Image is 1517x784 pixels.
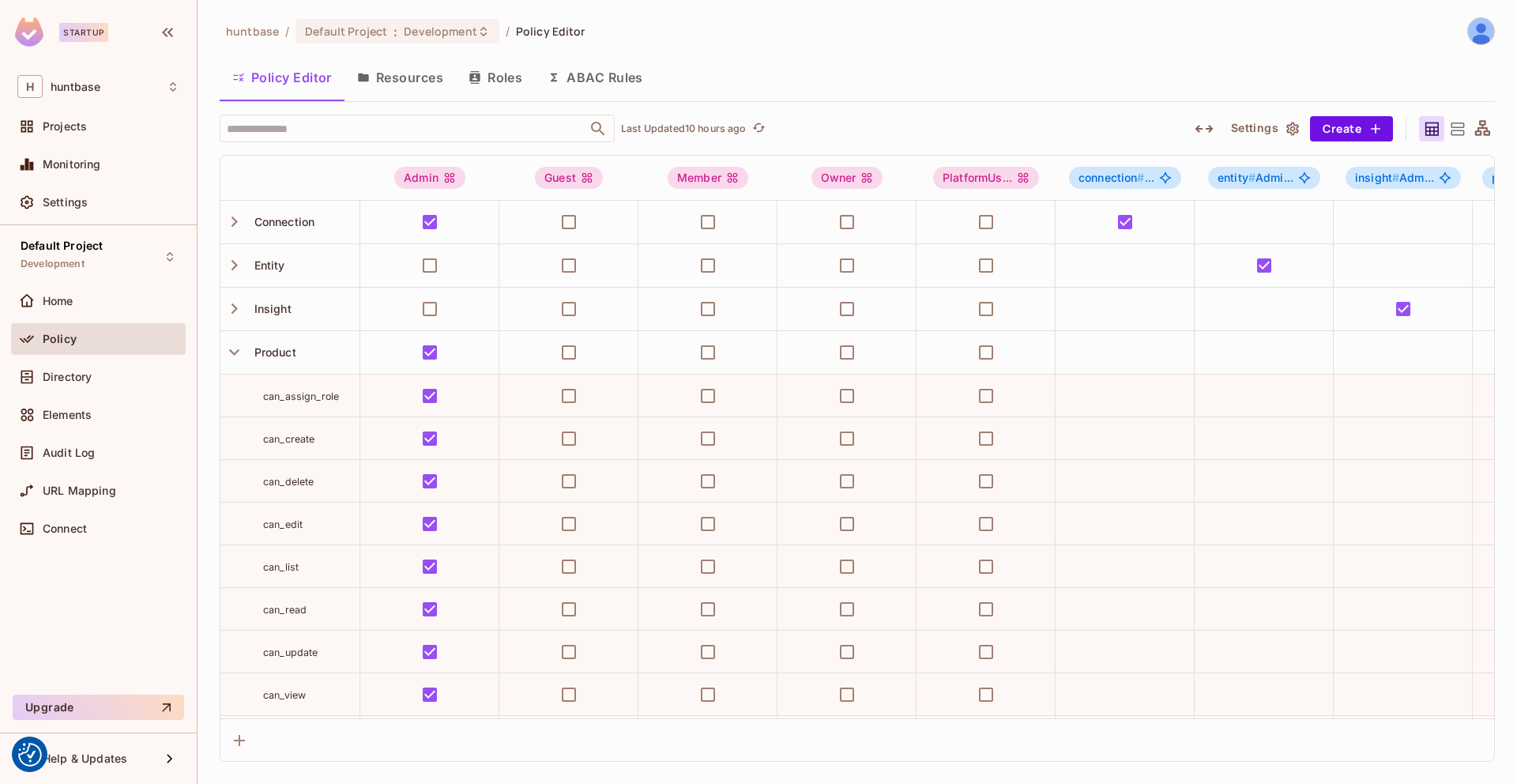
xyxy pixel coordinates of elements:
[1137,171,1144,184] span: #
[13,695,184,720] button: Upgrade
[59,23,108,42] div: Startup
[1078,171,1145,184] span: connection
[43,522,87,535] span: Connect
[43,752,127,765] span: Help & Updates
[43,484,116,497] span: URL Mapping
[1355,171,1399,184] span: insight
[1208,167,1320,189] span: entity#Admin
[43,295,73,307] span: Home
[621,122,747,135] p: Last Updated 10 hours ago
[43,120,87,133] span: Projects
[1346,167,1461,189] span: insight#Admin
[263,689,306,701] span: can_view
[305,24,387,39] span: Default Project
[1218,171,1293,184] span: Admi...
[43,409,92,421] span: Elements
[263,390,339,402] span: can_assign_role
[220,58,344,97] button: Policy Editor
[1248,171,1255,184] span: #
[1218,171,1255,184] span: entity
[1225,116,1304,141] button: Settings
[747,119,769,138] span: Click to refresh data
[248,345,296,359] span: Product
[263,604,307,616] span: can_read
[535,58,656,97] button: ABAC Rules
[933,167,1039,189] div: PlatformUs...
[263,646,318,658] span: can_update
[21,239,103,252] span: Default Project
[404,24,476,39] span: Development
[668,167,748,189] div: Member
[1078,171,1154,184] span: ...
[1392,171,1399,184] span: #
[43,196,88,209] span: Settings
[17,75,43,98] span: H
[263,561,299,573] span: can_list
[285,24,289,39] li: /
[811,167,883,189] div: Owner
[393,25,398,38] span: :
[1310,116,1393,141] button: Create
[752,121,766,137] span: refresh
[226,24,279,39] span: the active workspace
[43,371,92,383] span: Directory
[263,476,314,488] span: can_delete
[248,215,315,228] span: Connection
[1355,171,1434,184] span: Adm...
[344,58,456,97] button: Resources
[516,24,585,39] span: Policy Editor
[750,119,769,138] button: refresh
[18,743,42,767] img: Revisit consent button
[263,433,315,445] span: can_create
[51,81,100,93] span: Workspace: huntbase
[248,302,292,315] span: Insight
[43,158,101,171] span: Monitoring
[43,333,77,345] span: Policy
[456,58,535,97] button: Roles
[394,167,465,189] div: Admin
[1069,167,1181,189] span: connection#Admin
[263,518,303,530] span: can_edit
[535,167,603,189] div: Guest
[21,258,85,270] span: Development
[587,118,609,140] button: Open
[15,17,43,47] img: SReyMgAAAABJRU5ErkJggg==
[506,24,510,39] li: /
[1468,18,1494,44] img: Ravindra Bangrawa
[248,258,285,272] span: Entity
[43,447,95,459] span: Audit Log
[933,167,1039,189] span: PlatformUser
[18,743,42,767] button: Consent Preferences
